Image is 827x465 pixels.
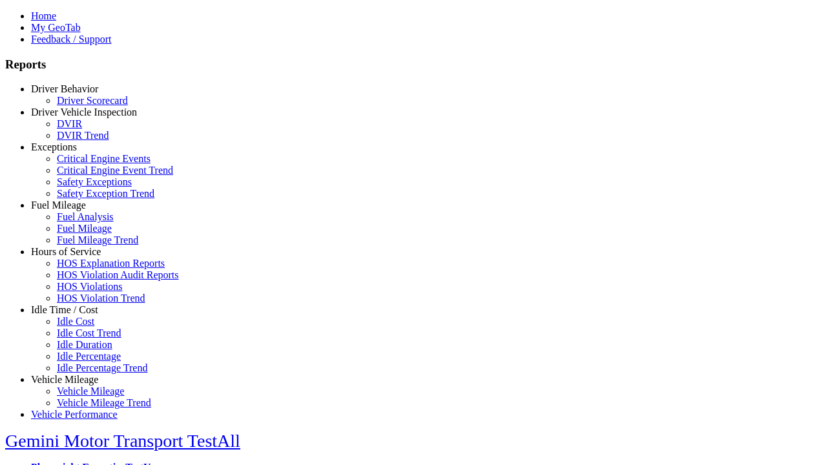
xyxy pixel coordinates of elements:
[57,316,94,327] a: Idle Cost
[57,397,151,408] a: Vehicle Mileage Trend
[57,293,145,304] a: HOS Violation Trend
[57,362,147,373] a: Idle Percentage Trend
[5,431,240,451] a: Gemini Motor Transport TestAll
[31,83,98,94] a: Driver Behavior
[57,176,132,187] a: Safety Exceptions
[31,304,98,315] a: Idle Time / Cost
[57,269,179,280] a: HOS Violation Audit Reports
[31,200,86,211] a: Fuel Mileage
[57,211,114,222] a: Fuel Analysis
[31,374,98,385] a: Vehicle Mileage
[57,118,82,129] a: DVIR
[57,165,173,176] a: Critical Engine Event Trend
[57,339,112,350] a: Idle Duration
[31,141,77,152] a: Exceptions
[31,22,81,33] a: My GeoTab
[57,95,128,106] a: Driver Scorecard
[57,281,122,292] a: HOS Violations
[57,130,109,141] a: DVIR Trend
[57,223,112,234] a: Fuel Mileage
[31,10,56,21] a: Home
[31,246,101,257] a: Hours of Service
[57,188,154,199] a: Safety Exception Trend
[57,153,151,164] a: Critical Engine Events
[5,57,822,72] h3: Reports
[57,258,165,269] a: HOS Explanation Reports
[57,234,138,245] a: Fuel Mileage Trend
[31,34,111,45] a: Feedback / Support
[31,107,137,118] a: Driver Vehicle Inspection
[57,351,121,362] a: Idle Percentage
[57,386,124,397] a: Vehicle Mileage
[57,327,121,338] a: Idle Cost Trend
[31,409,118,420] a: Vehicle Performance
